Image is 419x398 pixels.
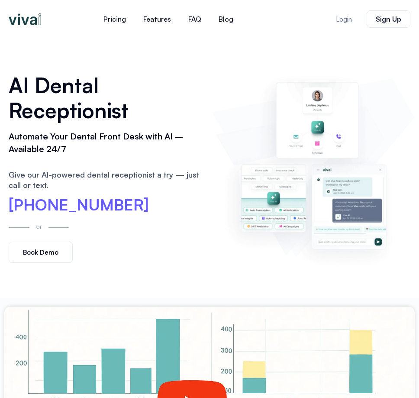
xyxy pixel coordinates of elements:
a: Blog [210,9,242,29]
h1: AI Dental Receptionist [9,73,203,123]
a: Sign Up [367,10,410,28]
a: Login [326,11,362,28]
nav: Menu [50,9,287,29]
span: Sign Up [376,16,401,23]
p: Give our AI-powered dental receptionist a try — just call or text. [9,169,203,190]
img: AI dental receptionist dashboard – virtual receptionist dental office [216,69,410,267]
span: Book Demo [23,249,58,256]
h2: Automate Your Dental Front Desk with AI – Available 24/7 [9,130,203,155]
a: Pricing [95,9,135,29]
a: FAQ [180,9,210,29]
a: Features [135,9,180,29]
p: or [34,221,44,231]
a: Book Demo [9,242,73,263]
a: [PHONE_NUMBER] [9,197,149,213]
span: Login [336,16,352,23]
